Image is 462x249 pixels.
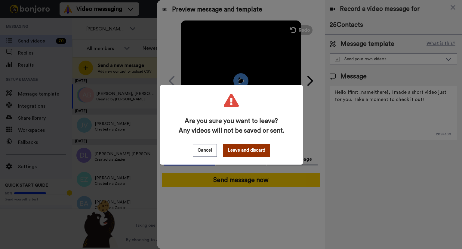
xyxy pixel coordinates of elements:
[26,23,91,28] p: Message from Amy, sent 4w ago
[9,12,111,33] div: message notification from Amy, 4w ago. Hi Kevin, We hope you and your customers have been having ...
[179,127,284,134] span: Any videos will not be saved or sent.
[223,144,270,157] button: Leave and discard
[179,118,284,125] span: Are you sure you want to leave?
[193,144,217,157] button: Cancel
[14,17,23,27] img: Profile image for Amy
[26,17,91,23] p: Hi [PERSON_NAME], We hope you and your customers have been having a great time with [PERSON_NAME]...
